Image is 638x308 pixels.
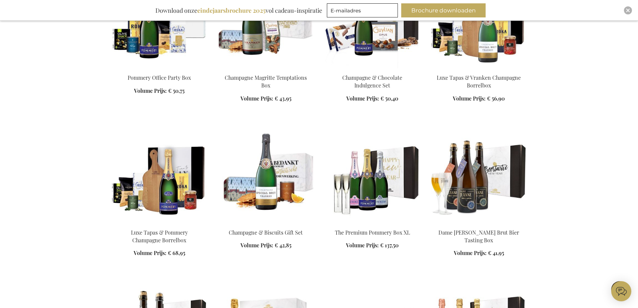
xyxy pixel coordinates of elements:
[168,87,185,94] span: € 50,75
[240,242,291,249] a: Volume Prijs: € 42,85
[112,129,207,223] img: Luxury Tapas & Pommery Champagne Apéro Box
[454,249,504,257] a: Volume Prijs: € 41,95
[342,74,402,89] a: Champagne & Chocolate Indulgence Set
[453,95,486,102] span: Volume Prijs:
[346,95,379,102] span: Volume Prijs:
[112,66,207,72] a: Pommery Office Party Box Pommery Office Party Box
[431,66,527,72] a: Luxury Tapas & Vranken Champagne Apéro Box
[134,249,185,257] a: Volume Prijs: € 68,95
[335,229,410,236] a: The Premium Pommery Box XL
[488,249,504,256] span: € 41,95
[218,221,314,227] a: Champagne & Biscuits Gift Set
[611,281,631,301] iframe: belco-activator-frame
[327,3,400,19] form: marketing offers and promotions
[401,3,486,17] button: Brochure downloaden
[229,229,303,236] a: Champagne & Biscuits Gift Set
[168,249,185,256] span: € 68,95
[431,129,527,223] img: Dame Jeanne Royal Champagne Beer Tasting Box
[431,221,527,227] a: Dame Jeanne Royal Champagne Beer Tasting Box
[218,129,314,223] img: Champagne & Biscuits Gift Set
[453,95,505,103] a: Volume Prijs: € 56,90
[325,66,420,72] a: Champagne & Chocolate Indulgence Set
[325,129,420,223] img: The Premium Pommery Box XL
[380,95,398,102] span: € 50,40
[128,74,191,81] a: Pommery Office Party Box
[134,87,167,94] span: Volume Prijs:
[624,6,632,14] div: Close
[112,221,207,227] a: Luxury Tapas & Pommery Champagne Apéro Box
[240,242,273,249] span: Volume Prijs:
[487,95,505,102] span: € 56,90
[346,242,379,249] span: Volume Prijs:
[380,242,399,249] span: € 137,50
[134,87,185,95] a: Volume Prijs: € 50,75
[626,8,630,12] img: Close
[327,3,398,17] input: E-mailadres
[134,249,166,256] span: Volume Prijs:
[325,221,420,227] a: The Premium Pommery Box XL
[346,242,399,249] a: Volume Prijs: € 137,50
[275,242,291,249] span: € 42,85
[438,229,519,244] a: Dame [PERSON_NAME] Brut Bier Tasting Box
[197,6,266,14] b: eindejaarsbrochure 2025
[437,74,521,89] a: Luxe Tapas & Vranken Champagne Borrelbox
[131,229,188,244] a: Luxe Tapas & Pommery Champagne Borrelbox
[454,249,487,256] span: Volume Prijs:
[152,3,325,17] div: Download onze vol cadeau-inspiratie
[346,95,398,103] a: Volume Prijs: € 50,40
